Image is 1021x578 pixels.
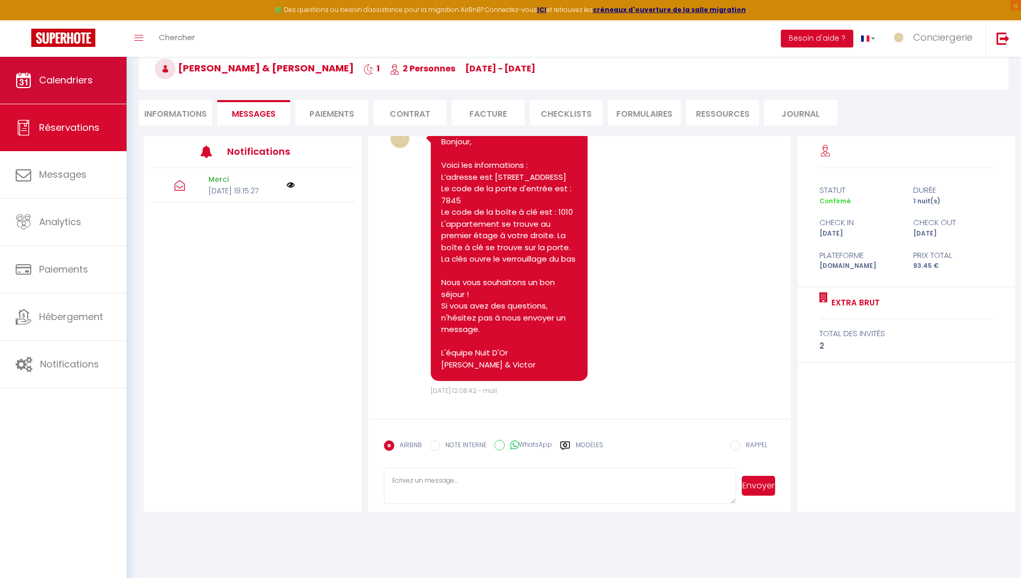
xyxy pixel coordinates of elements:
[505,440,552,451] label: WhatsApp
[40,358,99,371] span: Notifications
[906,216,1000,229] div: check out
[8,4,40,35] button: Ouvrir le widget de chat LiveChat
[208,185,280,196] p: [DATE] 19:15:27
[441,136,577,371] pre: Bonjour, Voici les informations : L’adresse est [STREET_ADDRESS] Le code de la porte d'entrée est...
[373,100,446,126] li: Contrat
[155,62,354,75] span: [PERSON_NAME] & [PERSON_NAME]
[431,386,497,395] span: [DATE] 12:08:42 - mail
[364,63,380,75] span: 1
[295,100,368,126] li: Paiements
[813,184,906,196] div: statut
[39,310,103,323] span: Hébergement
[813,249,906,262] div: Plateforme
[440,440,487,452] label: NOTE INTERNE
[537,5,546,14] a: ICI
[394,440,422,452] label: AIRBNB
[39,168,86,181] span: Messages
[906,249,1000,262] div: Prix total
[764,100,837,126] li: Journal
[828,297,880,309] a: EXTRA BRUT
[813,229,906,239] div: [DATE]
[390,63,455,75] span: 2 Personnes
[39,73,93,87] span: Calendriers
[530,100,603,126] li: CHECKLISTS
[151,20,203,57] a: Chercher
[819,327,994,340] div: total des invités
[906,184,1000,196] div: durée
[906,229,1000,239] div: [DATE]
[997,32,1010,45] img: logout
[465,63,536,75] span: [DATE] - [DATE]
[813,261,906,271] div: [DOMAIN_NAME]
[906,261,1000,271] div: 93.45 €
[232,108,276,120] span: Messages
[977,531,1013,570] iframe: Chat
[39,263,88,276] span: Paiements
[906,196,1000,206] div: 1 nuit(s)
[741,440,767,452] label: RAPPEL
[813,216,906,229] div: check in
[891,30,906,45] img: ...
[913,31,973,44] span: Conciergerie
[593,5,746,14] a: créneaux d'ouverture de la salle migration
[781,30,853,47] button: Besoin d'aide ?
[31,29,95,47] img: Super Booking
[39,121,99,134] span: Réservations
[576,440,603,459] label: Modèles
[686,100,759,126] li: Ressources
[139,100,212,126] li: Informations
[208,174,280,185] p: Merci
[819,196,851,205] span: Confirmé
[287,181,295,189] img: NO IMAGE
[608,100,681,126] li: FORMULAIRES
[452,100,525,126] li: Facture
[883,20,986,57] a: ... Conciergerie
[39,215,81,228] span: Analytics
[819,340,994,352] div: 2
[227,140,312,163] h3: Notifications
[159,32,195,43] span: Chercher
[742,476,775,496] button: Envoyer
[384,123,415,154] img: 174945724435.PNG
